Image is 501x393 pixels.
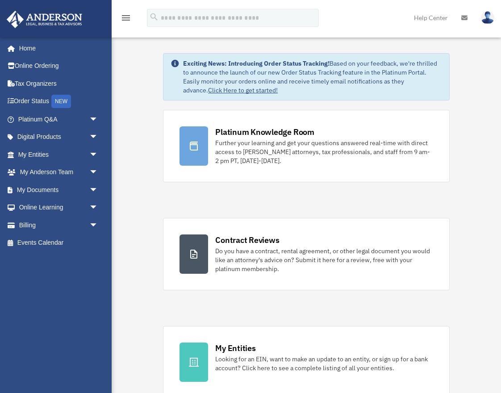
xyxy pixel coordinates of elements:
[4,11,85,28] img: Anderson Advisors Platinum Portal
[6,216,112,234] a: Billingarrow_drop_down
[215,138,433,165] div: Further your learning and get your questions answered real-time with direct access to [PERSON_NAM...
[121,13,131,23] i: menu
[6,92,112,111] a: Order StatusNEW
[89,199,107,217] span: arrow_drop_down
[89,146,107,164] span: arrow_drop_down
[215,355,433,372] div: Looking for an EIN, want to make an update to an entity, or sign up for a bank account? Click her...
[89,110,107,129] span: arrow_drop_down
[163,218,450,290] a: Contract Reviews Do you have a contract, rental agreement, or other legal document you would like...
[6,199,112,217] a: Online Learningarrow_drop_down
[6,128,112,146] a: Digital Productsarrow_drop_down
[6,163,112,181] a: My Anderson Teamarrow_drop_down
[89,128,107,146] span: arrow_drop_down
[183,59,330,67] strong: Exciting News: Introducing Order Status Tracking!
[6,234,112,252] a: Events Calendar
[6,75,112,92] a: Tax Organizers
[89,216,107,234] span: arrow_drop_down
[6,110,112,128] a: Platinum Q&Aarrow_drop_down
[89,181,107,199] span: arrow_drop_down
[149,12,159,22] i: search
[215,126,314,138] div: Platinum Knowledge Room
[6,39,107,57] a: Home
[215,234,279,246] div: Contract Reviews
[6,57,112,75] a: Online Ordering
[163,110,450,182] a: Platinum Knowledge Room Further your learning and get your questions answered real-time with dire...
[215,343,255,354] div: My Entities
[121,16,131,23] a: menu
[51,95,71,108] div: NEW
[481,11,494,24] img: User Pic
[6,146,112,163] a: My Entitiesarrow_drop_down
[6,181,112,199] a: My Documentsarrow_drop_down
[208,86,278,94] a: Click Here to get started!
[183,59,442,95] div: Based on your feedback, we're thrilled to announce the launch of our new Order Status Tracking fe...
[89,163,107,182] span: arrow_drop_down
[215,247,433,273] div: Do you have a contract, rental agreement, or other legal document you would like an attorney's ad...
